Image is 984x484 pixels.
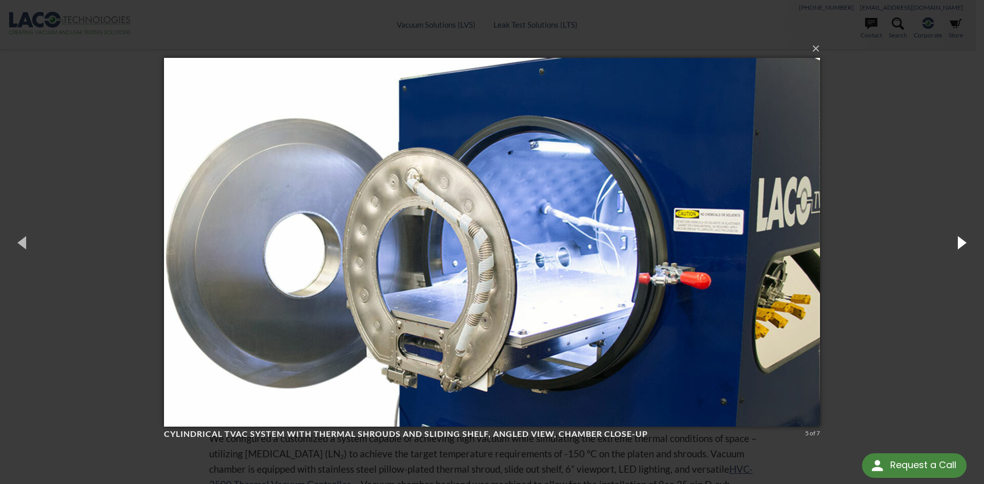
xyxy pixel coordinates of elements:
img: Cylindrical TVAC System with Thermal Shrouds and Sliding Shelf, angled view, chamber close-up [164,37,820,447]
div: Request a Call [862,453,967,478]
div: Request a Call [890,453,956,477]
h4: Cylindrical TVAC System with Thermal Shrouds and Sliding Shelf, angled view, chamber close-up [164,429,802,439]
button: Next (Right arrow key) [938,214,984,270]
div: 5 of 7 [805,429,820,438]
button: × [167,37,823,60]
img: round button [869,457,886,474]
